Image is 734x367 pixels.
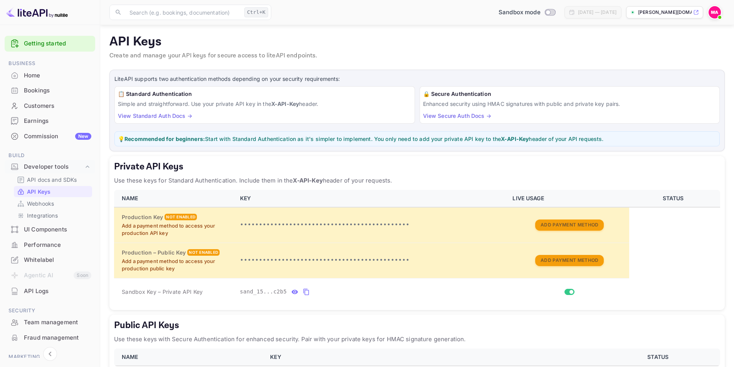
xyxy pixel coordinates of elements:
a: Add Payment Method [535,256,604,263]
div: Earnings [5,114,95,129]
h6: 📋 Standard Authentication [118,90,412,98]
div: Team management [5,315,95,330]
p: ••••••••••••••••••••••••••••••••••••••••••••• [240,256,504,265]
span: Business [5,59,95,68]
p: Add a payment method to access your production API key [122,222,231,237]
div: Switch to Production mode [495,8,558,17]
div: Not enabled [187,249,220,256]
div: API Logs [24,287,91,296]
button: Add Payment Method [535,220,604,231]
div: Bookings [5,83,95,98]
div: Team management [24,318,91,327]
span: Marketing [5,353,95,361]
a: Getting started [24,39,91,48]
h5: Private API Keys [114,161,720,173]
div: Ctrl+K [244,7,268,17]
span: Sandbox mode [499,8,541,17]
a: UI Components [5,222,95,236]
p: API docs and SDKs [27,176,77,184]
th: STATUS [629,190,720,207]
th: NAME [114,349,265,366]
p: API Keys [27,188,50,196]
p: API Keys [109,34,725,50]
strong: X-API-Key [501,136,529,142]
p: Use these keys for Standard Authentication. Include them in the header of your requests. [114,176,720,185]
p: [PERSON_NAME][DOMAIN_NAME]... [638,9,692,16]
span: Security [5,307,95,315]
h5: Public API Keys [114,319,720,332]
input: Search (e.g. bookings, documentation) [125,5,241,20]
div: Bookings [24,86,91,95]
a: Fraud management [5,330,95,345]
div: Performance [5,238,95,253]
div: Getting started [5,36,95,52]
th: STATUS [599,349,720,366]
a: Earnings [5,114,95,128]
div: CommissionNew [5,129,95,144]
a: Customers [5,99,95,113]
div: Webhooks [14,198,92,209]
div: Fraud management [5,330,95,345]
span: Sandbox Key – Private API Key [122,288,203,295]
a: API Logs [5,284,95,298]
p: LiteAPI supports two authentication methods depending on your security requirements: [114,75,720,83]
p: Webhooks [27,199,54,208]
div: Customers [5,99,95,114]
button: Collapse navigation [43,347,57,361]
div: Not enabled [165,214,197,220]
div: UI Components [5,222,95,237]
table: private api keys table [114,190,720,305]
table: public api keys table [114,349,720,366]
a: View Standard Auth Docs → [118,112,192,119]
div: Developer tools [5,160,95,174]
p: ••••••••••••••••••••••••••••••••••••••••••••• [240,220,504,230]
h6: Production – Public Key [122,248,186,257]
strong: X-API-Key [271,101,299,107]
a: API docs and SDKs [17,176,89,184]
strong: X-API-Key [293,177,322,184]
div: [DATE] — [DATE] [578,9,616,16]
p: Integrations [27,211,58,220]
a: Bookings [5,83,95,97]
div: UI Components [24,225,91,234]
div: API Logs [5,284,95,299]
a: Team management [5,315,95,329]
div: Home [24,71,91,80]
img: LiteAPI logo [6,6,68,18]
div: New [75,133,91,140]
th: KEY [235,190,508,207]
div: Home [5,68,95,83]
a: Whitelabel [5,253,95,267]
img: Mohamed Aiman [709,6,721,18]
div: Commission [24,132,91,141]
div: Developer tools [24,163,84,171]
span: Build [5,151,95,160]
th: LIVE USAGE [508,190,629,207]
a: Add Payment Method [535,221,604,228]
div: Performance [24,241,91,250]
h6: 🔒 Secure Authentication [423,90,717,98]
strong: Recommended for beginners: [124,136,205,142]
span: sand_15...c2b5 [240,288,287,296]
p: Use these keys with Secure Authentication for enhanced security. Pair with your private keys for ... [114,335,720,344]
a: Integrations [17,211,89,220]
a: Webhooks [17,199,89,208]
div: Whitelabel [24,256,91,265]
th: KEY [265,349,599,366]
a: Home [5,68,95,82]
div: Integrations [14,210,92,221]
a: CommissionNew [5,129,95,143]
div: Customers [24,102,91,111]
div: Whitelabel [5,253,95,268]
p: 💡 Start with Standard Authentication as it's simpler to implement. You only need to add your priv... [118,135,716,143]
div: Earnings [24,117,91,126]
p: Simple and straightforward. Use your private API key in the header. [118,100,412,108]
h6: Production Key [122,213,163,221]
div: Fraud management [24,333,91,342]
a: API Keys [17,188,89,196]
th: NAME [114,190,235,207]
a: View Secure Auth Docs → [423,112,491,119]
button: Add Payment Method [535,255,604,266]
p: Create and manage your API keys for secure access to liteAPI endpoints. [109,51,725,60]
a: Performance [5,238,95,252]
